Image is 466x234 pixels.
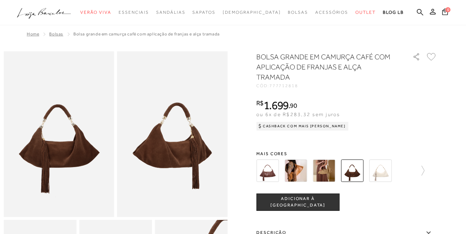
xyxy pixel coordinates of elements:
span: [DEMOGRAPHIC_DATA] [223,10,281,15]
h1: BOLSA GRANDE EM CAMURÇA CAFÉ COM APLICAÇÃO DE FRANJAS E ALÇA TRAMADA [256,52,392,82]
span: Sapatos [192,10,215,15]
a: Home [27,31,39,37]
div: Cashback com Mais [PERSON_NAME] [256,122,349,131]
span: Verão Viva [80,10,111,15]
span: Outlet [355,10,376,15]
div: CÓD: [256,84,401,88]
span: 777712818 [269,83,298,88]
a: categoryNavScreenReaderText [288,6,308,19]
span: Sandálias [156,10,185,15]
span: Bolsas [288,10,308,15]
img: image [4,51,114,217]
span: 1.699 [264,99,289,112]
a: categoryNavScreenReaderText [355,6,376,19]
span: ou 6x de R$283,32 sem juros [256,111,340,117]
img: BOLSA GRANDE EM CAMURÇA CAFÉ COM APLICAÇÃO DE FRANJAS E ALÇA TRAMADA [341,159,363,182]
span: Mais cores [256,152,437,156]
span: Acessórios [315,10,348,15]
span: Essenciais [119,10,149,15]
img: BOLSA GRANDE EM CAMURÇA BEGE FENDI COM APLICAÇÃO DE FRANJAS E ALÇA TRAMADA [313,159,335,182]
img: BOLSA GRANDE CARAMELO EM COURO COM APLICAÇÃO DE FRANJAS E ALÇA TRAMADA [285,159,307,182]
button: ADICIONAR À [GEOGRAPHIC_DATA] [256,193,339,211]
span: ADICIONAR À [GEOGRAPHIC_DATA] [257,196,339,208]
span: BOLSA GRANDE EM CAMURÇA CAFÉ COM APLICAÇÃO DE FRANJAS E ALÇA TRAMADA [73,31,220,37]
img: BOLSA GRANDE CAFÉ EM COURO COM APLICAÇÃO DE FRANJAS E ALÇA TRAMADA [256,159,279,182]
span: 0 [445,7,450,12]
img: image [117,51,228,217]
a: noSubCategoriesText [223,6,281,19]
a: categoryNavScreenReaderText [80,6,111,19]
button: 0 [440,8,450,18]
a: Bolsas [49,31,63,37]
a: categoryNavScreenReaderText [192,6,215,19]
a: categoryNavScreenReaderText [315,6,348,19]
i: , [288,102,297,109]
span: BLOG LB [383,10,404,15]
i: R$ [256,100,264,106]
a: categoryNavScreenReaderText [119,6,149,19]
a: BLOG LB [383,6,404,19]
span: 90 [290,102,297,109]
img: BOLSA GRANDE OFF WHITE EM COURO COM APLICAÇÃO DE FRANJAS E ALÇA TRAMADA [369,159,392,182]
a: categoryNavScreenReaderText [156,6,185,19]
